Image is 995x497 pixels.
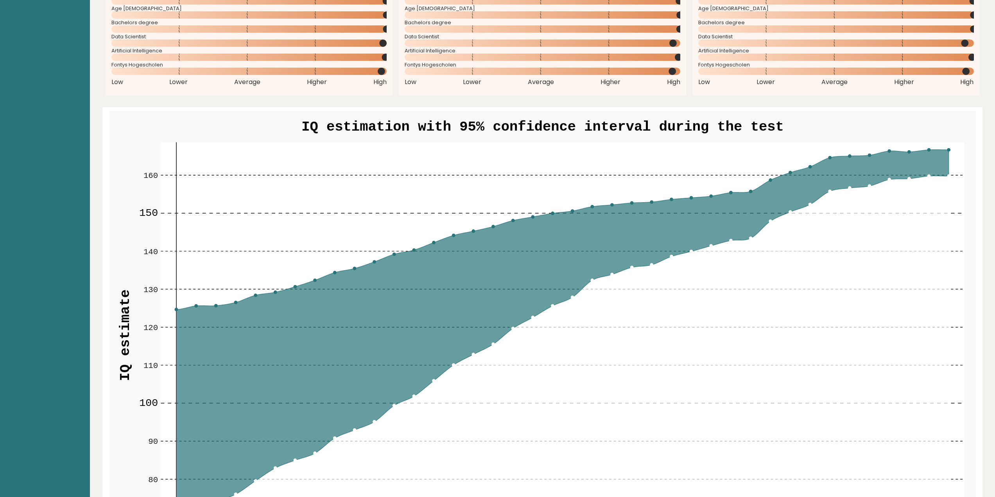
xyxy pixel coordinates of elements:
[601,77,620,87] span: Higher
[139,397,158,409] text: 100
[143,171,158,180] text: 160
[698,77,710,87] span: Low
[143,285,158,294] text: 130
[111,49,387,52] span: Artificial Intelligence
[667,77,680,87] span: High
[698,49,974,52] span: Artificial Intelligence
[405,21,680,24] span: Bachelors degree
[301,119,783,135] text: IQ estimation with 95% confidence interval during the test
[111,77,123,87] span: Low
[757,77,775,87] span: Lower
[373,77,387,87] span: High
[143,323,158,332] text: 120
[698,7,974,10] span: Age [DEMOGRAPHIC_DATA]
[111,21,387,24] span: Bachelors degree
[139,207,158,219] text: 150
[698,35,974,38] span: Data Scientist
[405,77,416,87] span: Low
[111,63,387,66] span: Fontys Hogescholen
[117,289,133,381] text: IQ estimate
[405,7,680,10] span: Age [DEMOGRAPHIC_DATA]
[698,63,974,66] span: Fontys Hogescholen
[894,77,914,87] span: Higher
[960,77,973,87] span: High
[405,49,680,52] span: Artificial Intelligence
[148,437,158,446] text: 90
[111,35,387,38] span: Data Scientist
[698,21,974,24] span: Bachelors degree
[405,63,680,66] span: Fontys Hogescholen
[821,77,848,87] span: Average
[169,77,188,87] span: Lower
[143,247,158,256] text: 140
[111,7,387,10] span: Age [DEMOGRAPHIC_DATA]
[307,77,327,87] span: Higher
[143,361,158,370] text: 110
[463,77,481,87] span: Lower
[405,35,680,38] span: Data Scientist
[528,77,554,87] span: Average
[148,475,158,484] text: 80
[234,77,260,87] span: Average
